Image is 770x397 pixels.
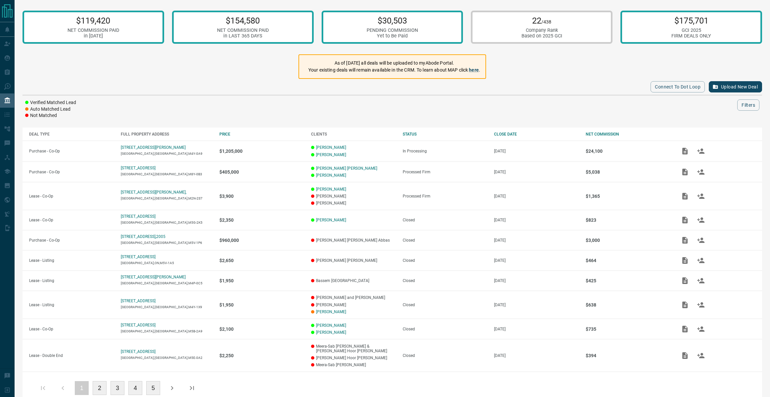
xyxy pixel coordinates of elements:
[494,258,579,263] p: [DATE]
[219,258,304,263] p: $2,650
[586,132,671,137] div: NET COMMISSION
[111,381,124,395] button: 3
[311,258,396,263] p: [PERSON_NAME] [PERSON_NAME]
[121,234,165,239] a: [STREET_ADDRESS],2005
[29,170,114,174] p: Purchase - Co-Op
[403,238,488,243] div: Closed
[68,28,119,33] div: NET COMMISSION PAID
[29,218,114,222] p: Lease - Co-Op
[367,16,418,26] p: $30,503
[311,132,396,137] div: CLIENTS
[219,148,304,154] p: $1,205,000
[121,275,186,279] a: [STREET_ADDRESS][PERSON_NAME]
[677,302,693,307] span: Add / View Documents
[367,28,418,33] div: PENDING COMMISSION
[217,28,269,33] div: NET COMMISSION PAID
[121,349,156,354] a: [STREET_ADDRESS]
[316,218,346,222] a: [PERSON_NAME]
[316,173,346,178] a: [PERSON_NAME]
[693,353,709,358] span: Match Clients
[311,344,396,353] p: Meera-Sab [PERSON_NAME] & [PERSON_NAME] Hoor [PERSON_NAME]
[494,327,579,331] p: [DATE]
[316,187,346,192] a: [PERSON_NAME]
[521,33,562,39] div: Based on 2025 GCI
[494,303,579,307] p: [DATE]
[219,194,304,199] p: $3,900
[219,169,304,175] p: $405,000
[311,303,396,307] p: [PERSON_NAME]
[677,217,693,222] span: Add / View Documents
[494,218,579,222] p: [DATE]
[677,278,693,283] span: Add / View Documents
[403,327,488,331] div: Closed
[29,238,114,243] p: Purchase - Co-Op
[541,19,551,25] span: /438
[93,381,107,395] button: 2
[311,278,396,283] p: Bassem [GEOGRAPHIC_DATA]
[29,194,114,198] p: Lease - Co-Op
[693,194,709,198] span: Match Clients
[677,353,693,358] span: Add / View Documents
[219,326,304,332] p: $2,100
[651,81,705,92] button: Connect to Dot Loop
[29,149,114,153] p: Purchase - Co-Op
[29,353,114,358] p: Lease - Double End
[121,281,213,285] p: [GEOGRAPHIC_DATA],[GEOGRAPHIC_DATA],M4P-0C5
[121,190,186,195] a: [STREET_ADDRESS][PERSON_NAME],
[316,310,346,314] a: [PERSON_NAME]
[29,132,114,137] div: DEAL TYPE
[311,295,396,300] p: [PERSON_NAME] and [PERSON_NAME]
[671,16,711,26] p: $175,701
[521,28,562,33] div: Company Rank
[121,261,213,265] p: [GEOGRAPHIC_DATA],ON,M5V-1A5
[75,381,89,395] button: 1
[586,238,671,243] p: $3,000
[677,238,693,242] span: Add / View Documents
[403,278,488,283] div: Closed
[121,299,156,303] p: [STREET_ADDRESS]
[121,145,186,150] p: [STREET_ADDRESS][PERSON_NAME]
[469,67,479,73] a: here
[219,217,304,223] p: $2,350
[693,148,709,153] span: Match Clients
[219,302,304,308] p: $1,950
[311,356,396,360] p: [PERSON_NAME] Hoor [PERSON_NAME]
[219,278,304,283] p: $1,950
[494,353,579,358] p: [DATE]
[671,28,711,33] div: GCI 2025
[521,16,562,26] p: 22
[217,16,269,26] p: $154,580
[677,169,693,174] span: Add / View Documents
[586,169,671,175] p: $5,038
[494,194,579,198] p: [DATE]
[121,172,213,176] p: [GEOGRAPHIC_DATA],[GEOGRAPHIC_DATA],M8Y-0B3
[121,323,156,327] p: [STREET_ADDRESS]
[219,238,304,243] p: $960,000
[121,152,213,155] p: [GEOGRAPHIC_DATA],[GEOGRAPHIC_DATA],M4Y-0A9
[311,238,396,243] p: [PERSON_NAME] [PERSON_NAME] Abbas
[403,194,488,198] div: Processed Firm
[677,148,693,153] span: Add / View Documents
[693,278,709,283] span: Match Clients
[494,238,579,243] p: [DATE]
[586,194,671,199] p: $1,365
[693,302,709,307] span: Match Clients
[316,166,377,171] a: [PERSON_NAME] [PERSON_NAME]
[693,169,709,174] span: Match Clients
[219,353,304,358] p: $2,250
[693,258,709,262] span: Match Clients
[494,170,579,174] p: [DATE]
[146,381,160,395] button: 5
[68,16,119,26] p: $119,420
[29,303,114,307] p: Lease - Listing
[25,106,76,113] li: Auto Matched Lead
[29,258,114,263] p: Lease - Listing
[25,112,76,119] li: Not Matched
[677,326,693,331] span: Add / View Documents
[693,217,709,222] span: Match Clients
[121,166,156,170] p: [STREET_ADDRESS]
[316,330,346,335] a: [PERSON_NAME]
